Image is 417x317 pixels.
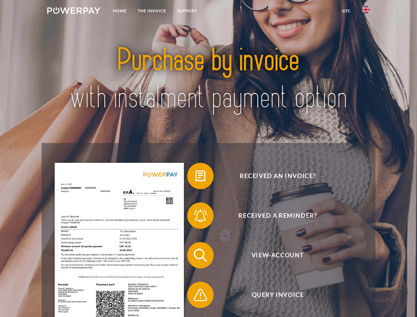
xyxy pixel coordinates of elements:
button: View-Account [187,242,359,268]
span: Received a reminder? [197,202,359,229]
img: qb_search.svg [192,247,209,264]
button: Query Invoice [187,282,359,308]
button: Received a reminder? [187,202,359,229]
img: logo-powerpay-white.svg [47,7,100,14]
span: Received an invoice? [197,163,359,189]
img: qb_bill.svg [192,168,209,184]
img: title-powerpay_en.svg [63,32,354,126]
a: Support [172,5,203,17]
a: GTC [336,5,356,17]
button: Received an invoice? [187,163,359,189]
a: THE INVOICE [132,5,172,17]
img: qb_bell.svg [192,207,209,224]
img: qb_warning.svg [192,287,209,303]
a: Home [107,5,132,17]
span: View-Account [197,242,359,268]
img: en [362,6,370,14]
span: Query Invoice [197,282,359,308]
